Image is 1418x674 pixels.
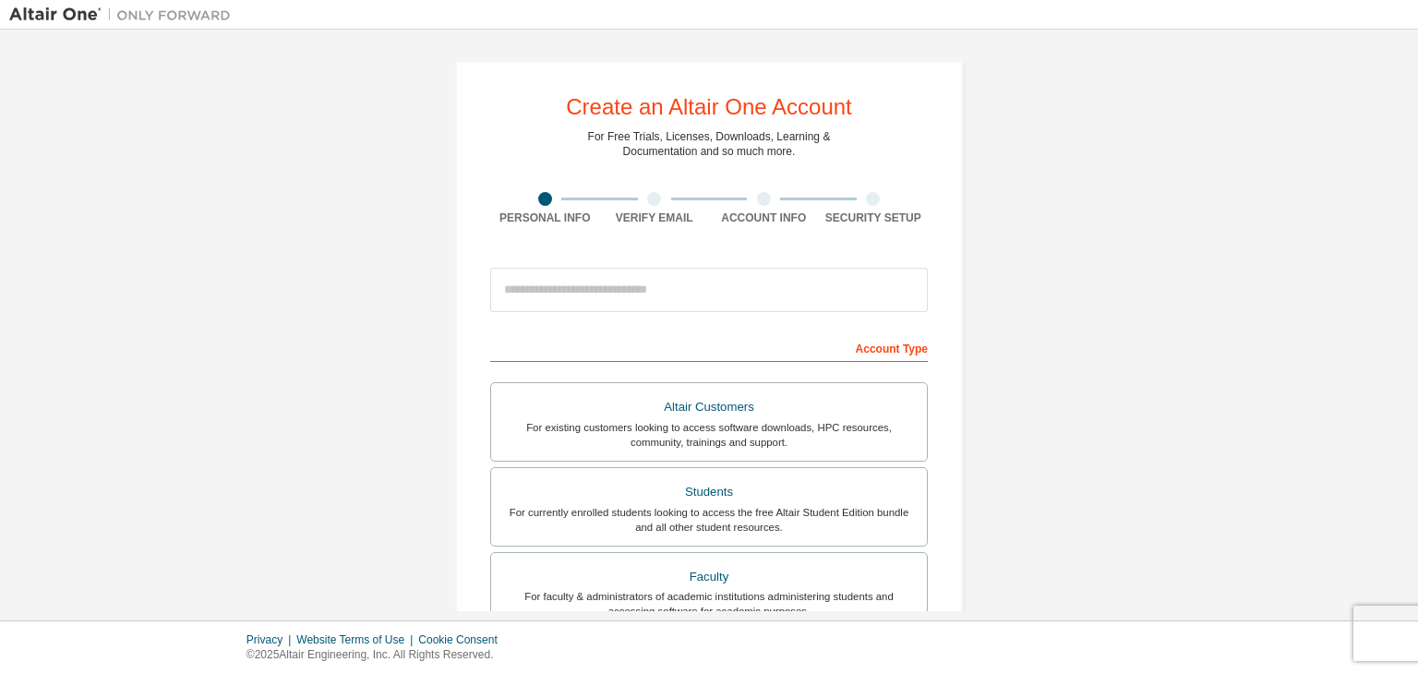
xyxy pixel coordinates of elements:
[502,564,916,590] div: Faculty
[566,96,852,118] div: Create an Altair One Account
[502,589,916,619] div: For faculty & administrators of academic institutions administering students and accessing softwa...
[246,647,509,663] p: © 2025 Altair Engineering, Inc. All Rights Reserved.
[600,211,710,225] div: Verify Email
[490,211,600,225] div: Personal Info
[296,632,418,647] div: Website Terms of Use
[502,505,916,535] div: For currently enrolled students looking to access the free Altair Student Edition bundle and all ...
[490,332,928,362] div: Account Type
[709,211,819,225] div: Account Info
[502,394,916,420] div: Altair Customers
[588,129,831,159] div: For Free Trials, Licenses, Downloads, Learning & Documentation and so much more.
[418,632,508,647] div: Cookie Consent
[819,211,929,225] div: Security Setup
[9,6,240,24] img: Altair One
[502,479,916,505] div: Students
[502,420,916,450] div: For existing customers looking to access software downloads, HPC resources, community, trainings ...
[246,632,296,647] div: Privacy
